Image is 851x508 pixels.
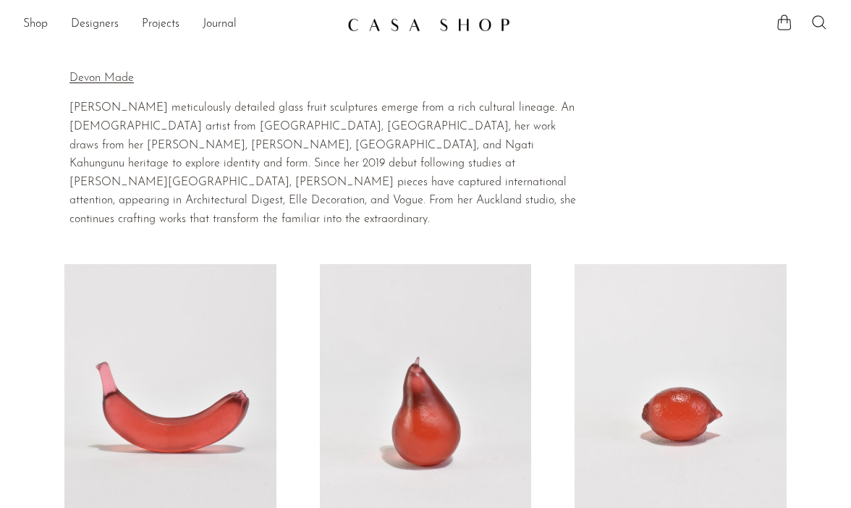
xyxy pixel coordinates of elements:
a: Designers [71,15,119,34]
a: Shop [23,15,48,34]
a: Projects [142,15,179,34]
p: [PERSON_NAME] meticulously detailed glass fruit sculptures emerge from a rich cultural lineage. A... [69,99,580,229]
a: Journal [203,15,237,34]
p: Devon Made [69,69,580,88]
nav: Desktop navigation [23,12,336,37]
ul: NEW HEADER MENU [23,12,336,37]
